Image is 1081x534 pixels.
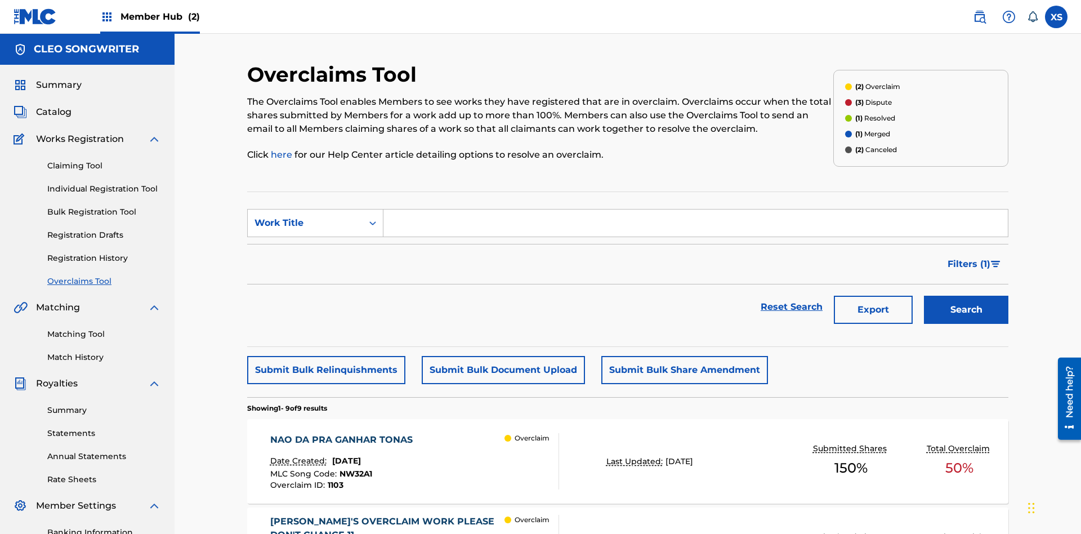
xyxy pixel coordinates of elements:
[120,10,200,23] span: Member Hub
[14,8,57,25] img: MLC Logo
[36,132,124,146] span: Works Registration
[36,105,72,119] span: Catalog
[14,499,27,513] img: Member Settings
[1002,10,1016,24] img: help
[855,97,892,108] p: Dispute
[606,456,665,468] p: Last Updated:
[247,209,1008,330] form: Search Form
[14,78,82,92] a: SummarySummary
[47,160,161,172] a: Claiming Tool
[813,443,890,455] p: Submitted Shares
[601,356,768,384] button: Submit Bulk Share Amendment
[47,474,161,486] a: Rate Sheets
[14,43,27,56] img: Accounts
[247,419,1008,504] a: NAO DA PRA GANHAR TONASDate Created:[DATE]MLC Song Code:NW32A1Overclaim ID:1103 OverclaimLast Upd...
[14,105,72,119] a: CatalogCatalog
[254,216,356,230] div: Work Title
[36,377,78,390] span: Royalties
[47,451,161,462] a: Annual Statements
[47,206,161,218] a: Bulk Registration Tool
[332,456,361,466] span: [DATE]
[47,351,161,363] a: Match History
[834,458,868,478] span: 150 %
[14,377,27,390] img: Royalties
[855,145,864,154] span: (2)
[14,78,27,92] img: Summary
[47,252,161,264] a: Registration History
[270,480,328,490] span: Overclaim ID :
[422,356,585,384] button: Submit Bulk Document Upload
[148,499,161,513] img: expand
[100,10,114,24] img: Top Rightsholders
[47,183,161,195] a: Individual Registration Tool
[515,515,550,525] p: Overclaim
[270,469,340,479] span: MLC Song Code :
[34,43,139,56] h5: CLEO SONGWRITER
[998,6,1020,28] div: Help
[991,261,1000,268] img: filter
[47,275,161,287] a: Overclaims Tool
[47,428,161,439] a: Statements
[948,257,990,271] span: Filters ( 1 )
[855,130,863,138] span: (1)
[247,148,833,162] p: Click for our Help Center article detailing options to resolve an overclaim.
[47,404,161,416] a: Summary
[270,455,329,467] p: Date Created:
[14,132,28,146] img: Works Registration
[855,113,895,123] p: Resolved
[1049,353,1081,446] iframe: Resource Center
[36,499,116,513] span: Member Settings
[271,149,294,160] a: here
[148,377,161,390] img: expand
[247,95,833,136] p: The Overclaims Tool enables Members to see works they have registered that are in overclaim. Over...
[945,458,973,478] span: 50 %
[755,295,828,319] a: Reset Search
[855,98,864,106] span: (3)
[968,6,991,28] a: Public Search
[47,229,161,241] a: Registration Drafts
[665,456,693,466] span: [DATE]
[927,443,993,455] p: Total Overclaim
[247,62,422,87] h2: Overclaims Tool
[47,328,161,340] a: Matching Tool
[36,301,80,314] span: Matching
[1045,6,1067,28] div: User Menu
[14,301,28,314] img: Matching
[1027,11,1038,23] div: Notifications
[247,403,327,413] p: Showing 1 - 9 of 9 results
[270,433,418,447] div: NAO DA PRA GANHAR TONAS
[148,132,161,146] img: expand
[855,114,863,122] span: (1)
[247,356,405,384] button: Submit Bulk Relinquishments
[941,250,1008,278] button: Filters (1)
[924,296,1008,324] button: Search
[188,11,200,22] span: (2)
[340,469,372,479] span: NW32A1
[328,480,343,490] span: 1103
[855,82,864,91] span: (2)
[148,301,161,314] img: expand
[36,78,82,92] span: Summary
[1025,480,1081,534] iframe: Chat Widget
[515,433,550,443] p: Overclaim
[834,296,913,324] button: Export
[1028,491,1035,525] div: Drag
[855,145,897,155] p: Canceled
[855,129,890,139] p: Merged
[855,82,900,92] p: Overclaim
[14,105,27,119] img: Catalog
[973,10,986,24] img: search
